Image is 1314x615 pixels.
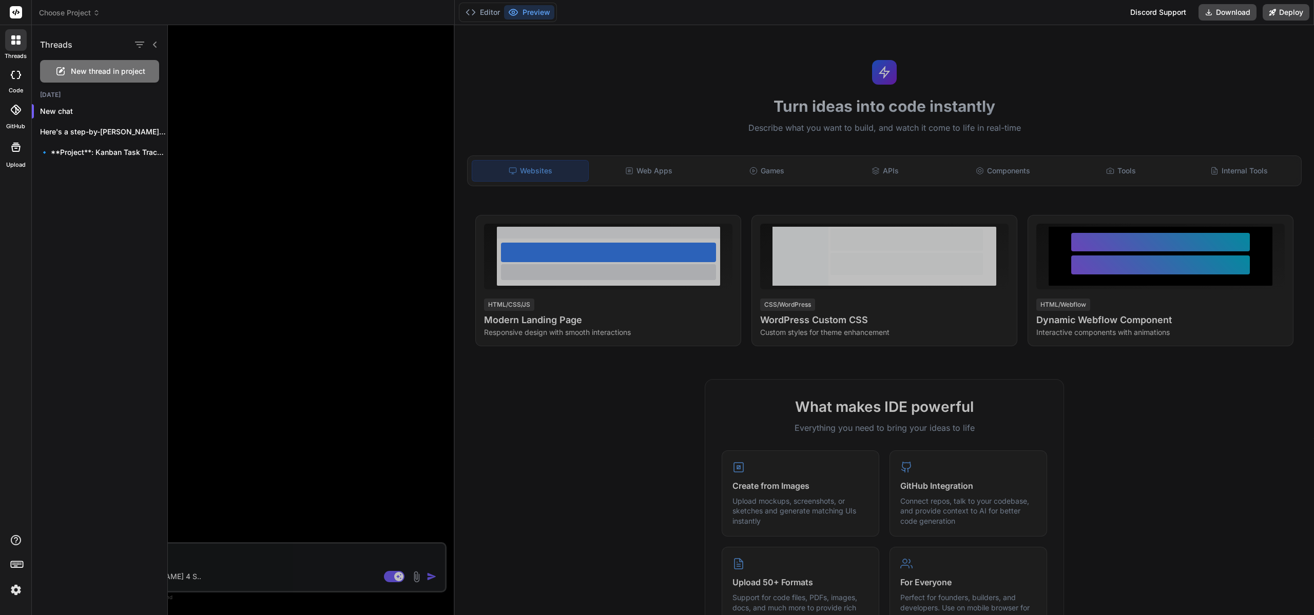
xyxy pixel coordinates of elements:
[5,52,27,61] label: threads
[9,86,23,95] label: code
[461,5,504,19] button: Editor
[40,38,72,51] h1: Threads
[71,66,145,76] span: New thread in project
[40,127,167,137] p: Here's a step-by-[PERSON_NAME] to set up...
[40,147,167,157] p: 🔹 **Project**: Kanban Task Tracker 🔧 **Tech...
[7,581,25,599] img: settings
[504,5,554,19] button: Preview
[6,161,26,169] label: Upload
[1199,4,1257,21] button: Download
[1263,4,1309,21] button: Deploy
[32,91,167,99] h2: [DATE]
[1124,4,1192,21] div: Discord Support
[39,8,100,18] span: Choose Project
[6,122,25,131] label: GitHub
[40,106,167,116] p: New chat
